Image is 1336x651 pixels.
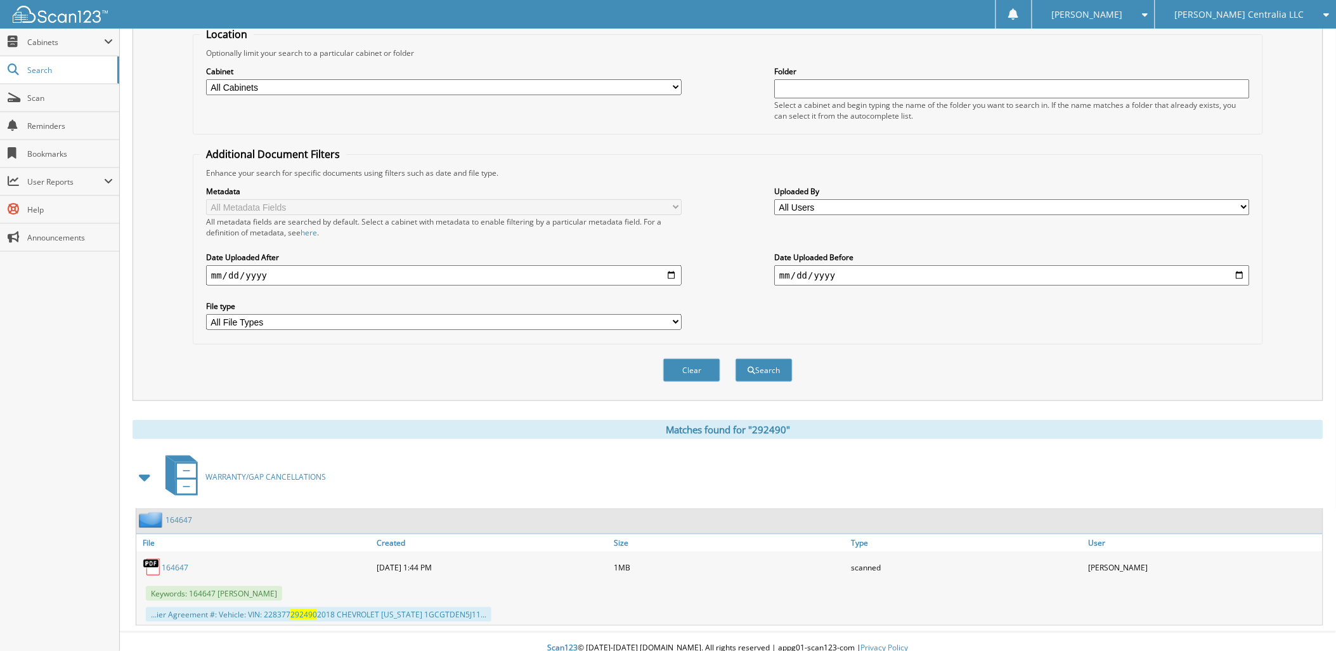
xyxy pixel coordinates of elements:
span: Announcements [27,232,113,243]
a: Type [848,534,1086,551]
div: scanned [848,555,1086,580]
div: 1MB [611,555,848,580]
img: folder2.png [139,512,165,528]
button: Search [736,358,793,382]
div: ...ier Agreement #: Vehicle: VIN: 228377 2018 CHEVROLET [US_STATE] 1GCGTDEN5J11... [146,607,491,622]
span: WARRANTY/GAP CANCELLATIONS [205,471,326,482]
label: Folder [774,66,1250,77]
div: [DATE] 1:44 PM [373,555,611,580]
a: User [1086,534,1323,551]
label: File type [206,301,682,312]
span: Reminders [27,121,113,131]
label: Metadata [206,186,682,197]
a: here [301,227,317,238]
a: WARRANTY/GAP CANCELLATIONS [158,452,326,502]
span: [PERSON_NAME] [1052,11,1123,18]
iframe: Chat Widget [1273,590,1336,651]
div: Enhance your search for specific documents using filters such as date and file type. [200,168,1256,178]
label: Date Uploaded After [206,252,682,263]
span: Scan [27,93,113,103]
label: Uploaded By [774,186,1250,197]
input: start [206,265,682,286]
a: 164647 [165,515,192,525]
span: Help [27,204,113,215]
a: Size [611,534,848,551]
div: All metadata fields are searched by default. Select a cabinet with metadata to enable filtering b... [206,216,682,238]
img: scan123-logo-white.svg [13,6,108,23]
input: end [774,265,1250,286]
a: Created [373,534,611,551]
label: Date Uploaded Before [774,252,1250,263]
button: Clear [663,358,720,382]
div: Select a cabinet and begin typing the name of the folder you want to search in. If the name match... [774,100,1250,121]
div: [PERSON_NAME] [1086,555,1323,580]
span: [PERSON_NAME] Centralia LLC [1175,11,1304,18]
span: Keywords: 164647 [PERSON_NAME] [146,586,282,601]
span: 292490 [290,609,317,620]
a: File [136,534,373,551]
label: Cabinet [206,66,682,77]
div: Optionally limit your search to a particular cabinet or folder [200,48,1256,58]
legend: Additional Document Filters [200,147,346,161]
span: Bookmarks [27,148,113,159]
span: Search [27,65,111,76]
legend: Location [200,27,254,41]
img: PDF.png [143,558,162,577]
span: Cabinets [27,37,104,48]
span: User Reports [27,176,104,187]
a: 164647 [162,562,188,573]
div: Matches found for "292490" [133,420,1323,439]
